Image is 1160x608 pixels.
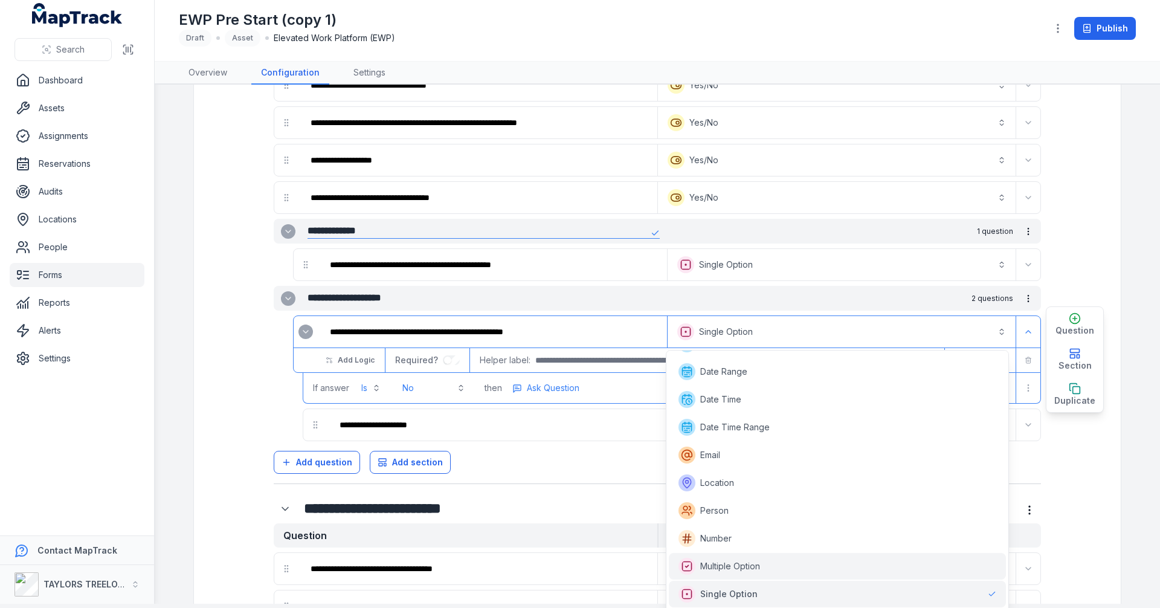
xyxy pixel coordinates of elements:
span: Question [1055,325,1094,337]
input: :rno:-form-item-label [443,355,460,365]
span: Required? [395,355,443,365]
span: Email [700,449,720,461]
span: Date Time [700,393,741,406]
button: Question [1046,307,1103,342]
button: Single Option [670,319,1013,345]
span: Helper label: [480,354,530,366]
button: Add Logic [318,350,382,370]
span: Multiple Option [700,560,760,572]
span: Person [700,505,729,517]
button: Duplicate [1046,377,1103,412]
span: Date Time Range [700,421,770,433]
span: Number [700,532,732,545]
button: Section [1046,342,1103,377]
span: Location [700,477,734,489]
span: Section [1058,360,1092,372]
span: Single Option [700,588,758,600]
span: Duplicate [1054,395,1095,407]
span: Date Range [700,366,747,378]
span: Add Logic [338,355,375,365]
